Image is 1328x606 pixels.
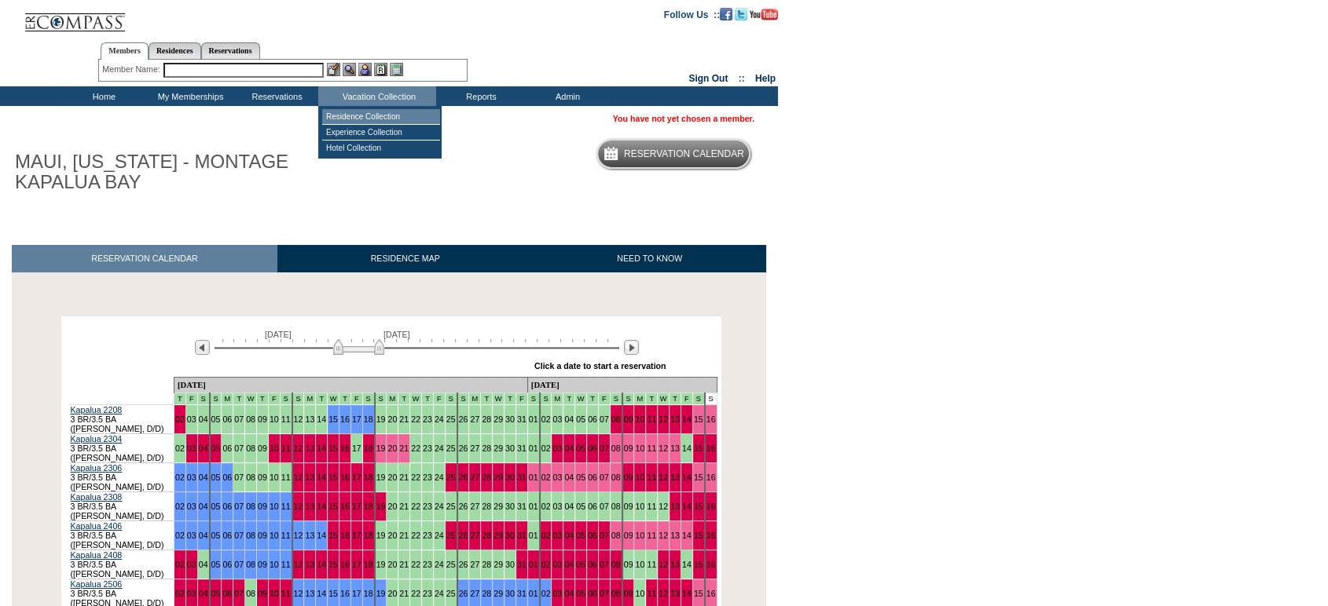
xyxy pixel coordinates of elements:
[340,414,350,424] a: 16
[340,560,350,569] a: 16
[175,502,185,511] a: 02
[446,414,456,424] a: 25
[340,502,350,511] a: 16
[694,414,703,424] a: 15
[552,531,562,540] a: 03
[446,531,456,540] a: 25
[529,444,538,453] a: 01
[459,531,468,540] a: 26
[281,473,291,482] a: 11
[624,149,744,159] h5: Reservation Calendar
[505,560,515,569] a: 30
[658,502,668,511] a: 12
[175,473,185,482] a: 02
[187,560,196,569] a: 03
[71,405,123,414] a: Kapalua 2208
[364,531,373,540] a: 18
[211,560,221,569] a: 05
[658,531,668,540] a: 12
[294,414,303,424] a: 12
[364,560,373,569] a: 18
[624,444,633,453] a: 09
[71,521,123,531] a: Kapalua 2406
[222,444,232,453] a: 06
[387,502,397,511] a: 20
[199,531,208,540] a: 04
[493,531,503,540] a: 29
[564,531,574,540] a: 04
[493,473,503,482] a: 29
[658,444,668,453] a: 12
[423,444,432,453] a: 23
[175,444,185,453] a: 02
[305,531,314,540] a: 13
[505,444,515,453] a: 30
[552,414,562,424] a: 03
[482,444,491,453] a: 28
[436,86,523,106] td: Reports
[175,531,185,540] a: 02
[517,560,526,569] a: 31
[670,444,680,453] a: 13
[390,63,403,76] img: b_calculator.gif
[482,531,491,540] a: 28
[327,63,340,76] img: b_edit.gif
[533,245,766,272] a: NEED TO KNOW
[234,531,244,540] a: 07
[624,531,633,540] a: 09
[317,531,326,540] a: 14
[195,340,210,355] img: Previous
[459,560,468,569] a: 26
[211,444,221,453] a: 05
[647,473,656,482] a: 11
[706,531,716,540] a: 16
[517,473,526,482] a: 31
[541,560,551,569] a: 02
[529,414,538,424] a: 01
[635,414,644,424] a: 10
[624,414,633,424] a: 09
[364,473,373,482] a: 18
[270,444,279,453] a: 10
[517,502,526,511] a: 31
[211,502,221,511] a: 05
[281,444,291,453] a: 11
[505,414,515,424] a: 30
[635,444,644,453] a: 10
[482,560,491,569] a: 28
[552,444,562,453] a: 03
[635,531,644,540] a: 10
[423,560,432,569] a: 23
[246,560,255,569] a: 08
[270,473,279,482] a: 10
[399,502,409,511] a: 21
[352,560,361,569] a: 17
[694,473,703,482] a: 15
[199,444,208,453] a: 04
[374,63,387,76] img: Reservations
[435,444,444,453] a: 24
[576,560,585,569] a: 05
[600,414,609,424] a: 07
[187,444,196,453] a: 03
[305,414,314,424] a: 13
[588,473,597,482] a: 06
[376,502,386,511] a: 19
[423,473,432,482] a: 23
[199,414,208,424] a: 04
[435,531,444,540] a: 24
[187,414,196,424] a: 03
[600,531,609,540] a: 07
[317,560,326,569] a: 14
[446,473,456,482] a: 25
[71,550,123,560] a: Kapalua 2408
[446,444,456,453] a: 25
[187,502,196,511] a: 03
[459,502,468,511] a: 26
[529,473,538,482] a: 01
[552,502,562,511] a: 03
[588,444,597,453] a: 06
[145,86,232,106] td: My Memberships
[670,502,680,511] a: 13
[232,86,318,106] td: Reservations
